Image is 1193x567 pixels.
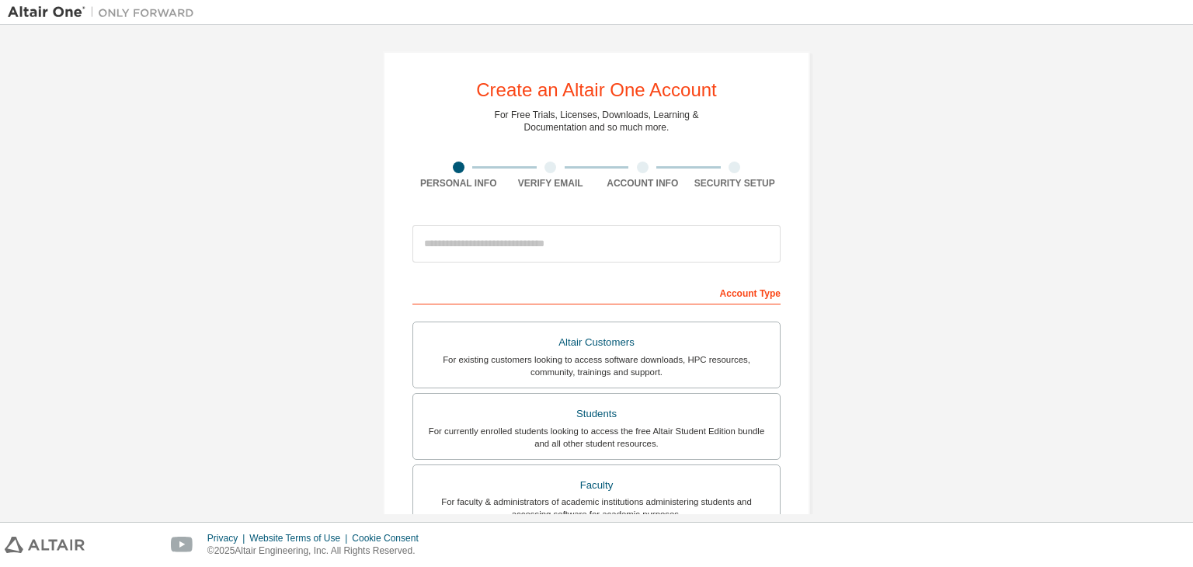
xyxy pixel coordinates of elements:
div: For existing customers looking to access software downloads, HPC resources, community, trainings ... [423,353,770,378]
div: Create an Altair One Account [476,81,717,99]
div: Privacy [207,532,249,544]
p: © 2025 Altair Engineering, Inc. All Rights Reserved. [207,544,428,558]
div: Account Info [596,177,689,190]
div: For currently enrolled students looking to access the free Altair Student Edition bundle and all ... [423,425,770,450]
div: Faculty [423,475,770,496]
div: For faculty & administrators of academic institutions administering students and accessing softwa... [423,496,770,520]
img: altair_logo.svg [5,537,85,553]
div: Security Setup [689,177,781,190]
div: Account Type [412,280,781,304]
div: Altair Customers [423,332,770,353]
div: For Free Trials, Licenses, Downloads, Learning & Documentation and so much more. [495,109,699,134]
div: Students [423,403,770,425]
div: Cookie Consent [352,532,427,544]
div: Website Terms of Use [249,532,352,544]
img: youtube.svg [171,537,193,553]
div: Verify Email [505,177,597,190]
img: Altair One [8,5,202,20]
div: Personal Info [412,177,505,190]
